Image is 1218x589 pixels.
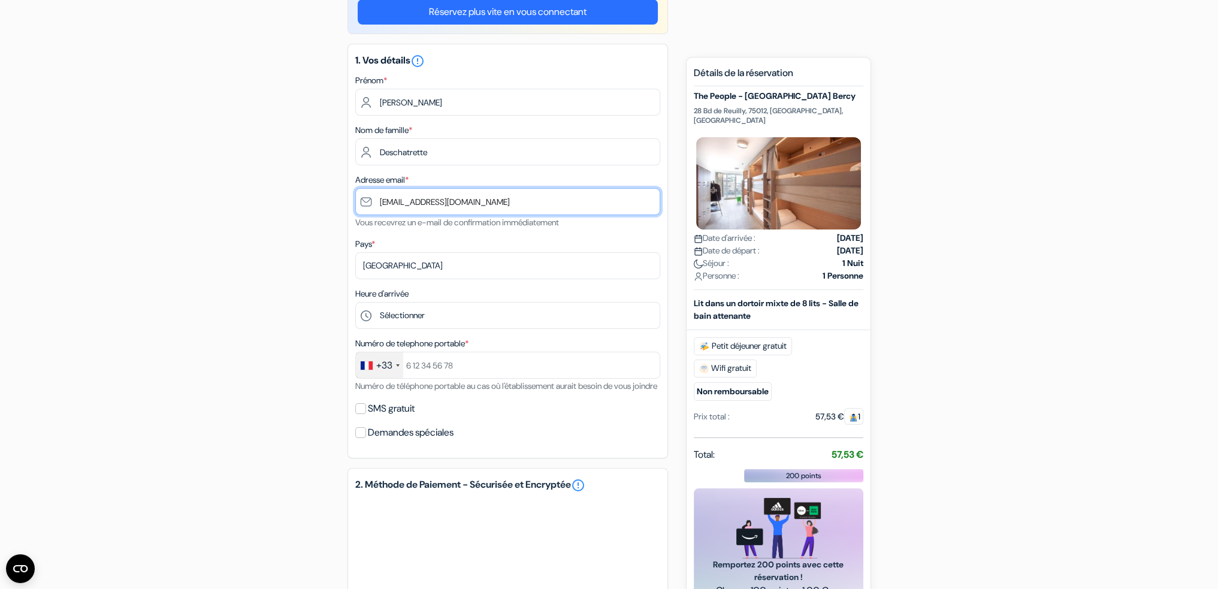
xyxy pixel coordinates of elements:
small: Numéro de téléphone portable au cas où l'établissement aurait besoin de vous joindre [355,380,657,391]
h5: 2. Méthode de Paiement - Sécurisée et Encryptée [355,478,660,493]
h5: 1. Vos détails [355,54,660,68]
strong: 1 Personne [823,270,863,282]
span: 200 points [786,470,821,481]
strong: 57,53 € [832,448,863,461]
img: free_breakfast.svg [699,342,709,351]
strong: [DATE] [837,232,863,244]
span: Personne : [694,270,739,282]
span: Remportez 200 points avec cette réservation ! [708,558,849,584]
img: guest.svg [849,413,858,422]
span: Petit déjeuner gratuit [694,337,792,355]
strong: [DATE] [837,244,863,257]
img: moon.svg [694,259,703,268]
h5: The People - [GEOGRAPHIC_DATA] Bercy [694,91,863,101]
label: Numéro de telephone portable [355,337,469,350]
input: Entrer le nom de famille [355,138,660,165]
b: Lit dans un dortoir mixte de 8 lits - Salle de bain attenante [694,298,859,321]
input: Entrer adresse e-mail [355,188,660,215]
span: 1 [844,408,863,425]
label: Pays [355,238,375,250]
a: error_outline [571,478,585,493]
span: Total: [694,448,715,462]
span: Séjour : [694,257,729,270]
div: France: +33 [356,352,403,378]
small: Vous recevrez un e-mail de confirmation immédiatement [355,217,559,228]
a: error_outline [410,54,425,67]
img: user_icon.svg [694,272,703,281]
span: Date d'arrivée : [694,232,755,244]
small: Non remboursable [694,382,772,401]
img: gift_card_hero_new.png [736,498,821,558]
p: 28 Bd de Reuilly, 75012, [GEOGRAPHIC_DATA], [GEOGRAPHIC_DATA] [694,106,863,125]
span: Wifi gratuit [694,360,757,377]
button: Ouvrir le widget CMP [6,554,35,583]
label: Demandes spéciales [368,424,454,441]
label: Heure d'arrivée [355,288,409,300]
img: free_wifi.svg [699,364,709,373]
h5: Détails de la réservation [694,67,863,86]
label: Nom de famille [355,124,412,137]
label: Prénom [355,74,387,87]
img: calendar.svg [694,247,703,256]
i: error_outline [410,54,425,68]
div: 57,53 € [815,410,863,423]
label: Adresse email [355,174,409,186]
strong: 1 Nuit [842,257,863,270]
span: Date de départ : [694,244,760,257]
input: Entrez votre prénom [355,89,660,116]
div: +33 [376,358,392,373]
img: calendar.svg [694,234,703,243]
label: SMS gratuit [368,400,415,417]
div: Prix total : [694,410,730,423]
input: 6 12 34 56 78 [355,352,660,379]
